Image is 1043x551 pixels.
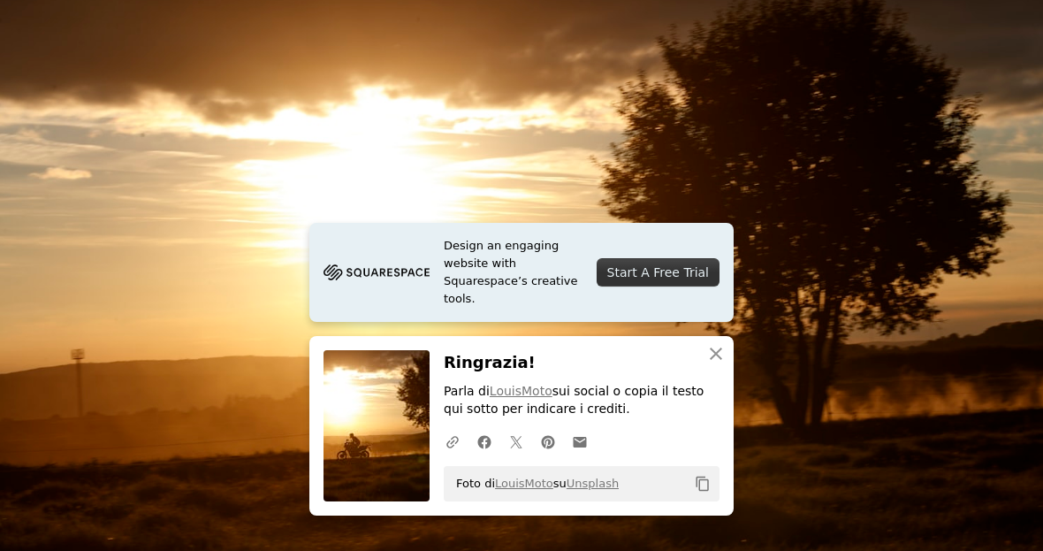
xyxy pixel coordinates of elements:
button: Copia negli appunti [688,469,718,499]
h3: Ringrazia! [444,350,719,376]
a: Condividi su Pinterest [532,424,564,459]
a: LouisMoto [490,384,552,398]
a: Design an engaging website with Squarespace’s creative tools.Start A Free Trial [309,223,734,322]
a: Condividi su Facebook [468,424,500,459]
a: LouisMoto [495,477,553,490]
div: Start A Free Trial [597,258,719,287]
span: Foto di su [447,470,619,498]
span: Design an engaging website with Squarespace’s creative tools. [444,237,582,308]
a: Unsplash [567,477,619,490]
p: Parla di sui social o copia il testo qui sotto per indicare i crediti. [444,383,719,418]
img: file-1705255347840-230a6ab5bca9image [324,259,430,286]
a: Condividi su Twitter [500,424,532,459]
a: Condividi per email [564,424,596,459]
